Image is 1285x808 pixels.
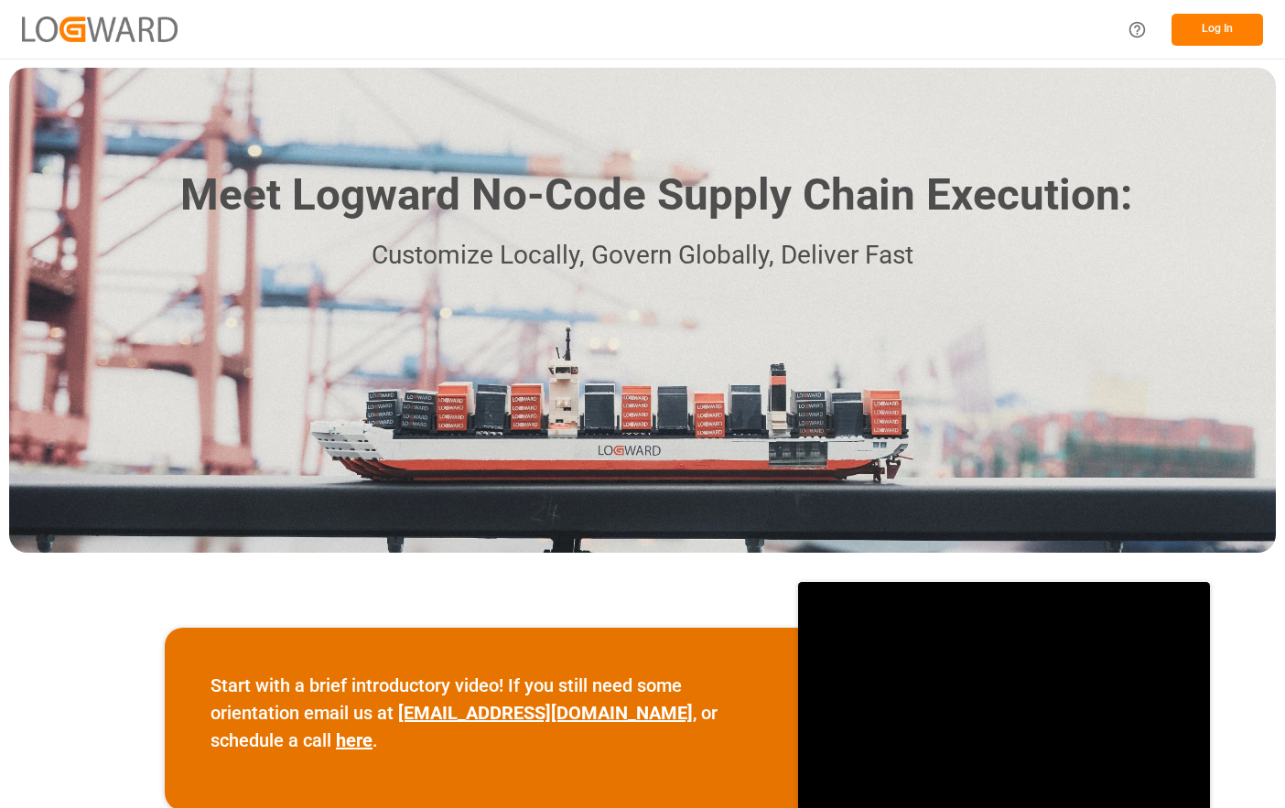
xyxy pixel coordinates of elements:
[398,702,693,724] a: [EMAIL_ADDRESS][DOMAIN_NAME]
[180,163,1132,228] h1: Meet Logward No-Code Supply Chain Execution:
[336,729,373,751] a: here
[211,672,752,754] p: Start with a brief introductory video! If you still need some orientation email us at , or schedu...
[1117,9,1158,50] button: Help Center
[1172,14,1263,46] button: Log In
[153,235,1132,276] p: Customize Locally, Govern Globally, Deliver Fast
[22,16,178,41] img: Logward_new_orange.png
